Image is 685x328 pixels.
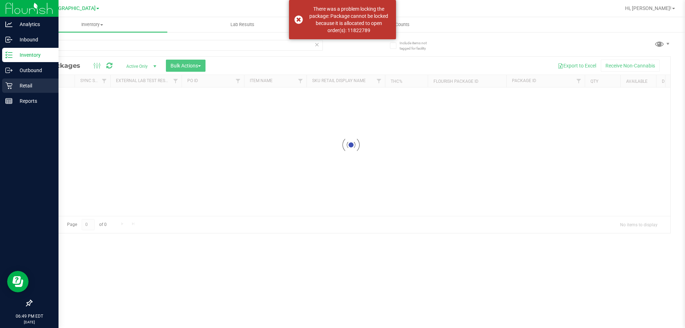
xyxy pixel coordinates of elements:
[307,5,391,34] div: There was a problem locking the package: Package cannot be locked because it is allocated to open...
[7,271,29,292] iframe: Resource center
[625,5,671,11] span: Hi, [PERSON_NAME]!
[5,67,12,74] inline-svg: Outbound
[47,5,96,11] span: [GEOGRAPHIC_DATA]
[221,21,264,28] span: Lab Results
[12,97,55,105] p: Reports
[31,40,323,51] input: Search Package ID, Item Name, SKU, Lot or Part Number...
[314,40,319,49] span: Clear
[12,66,55,75] p: Outbound
[5,36,12,43] inline-svg: Inbound
[12,51,55,59] p: Inventory
[17,17,167,32] a: Inventory
[167,17,318,32] a: Lab Results
[5,82,12,89] inline-svg: Retail
[5,51,12,59] inline-svg: Inventory
[12,81,55,90] p: Retail
[400,40,435,51] span: Include items not tagged for facility
[17,21,167,28] span: Inventory
[5,21,12,28] inline-svg: Analytics
[5,97,12,105] inline-svg: Reports
[3,313,55,319] p: 06:49 PM EDT
[12,35,55,44] p: Inbound
[12,20,55,29] p: Analytics
[3,319,55,325] p: [DATE]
